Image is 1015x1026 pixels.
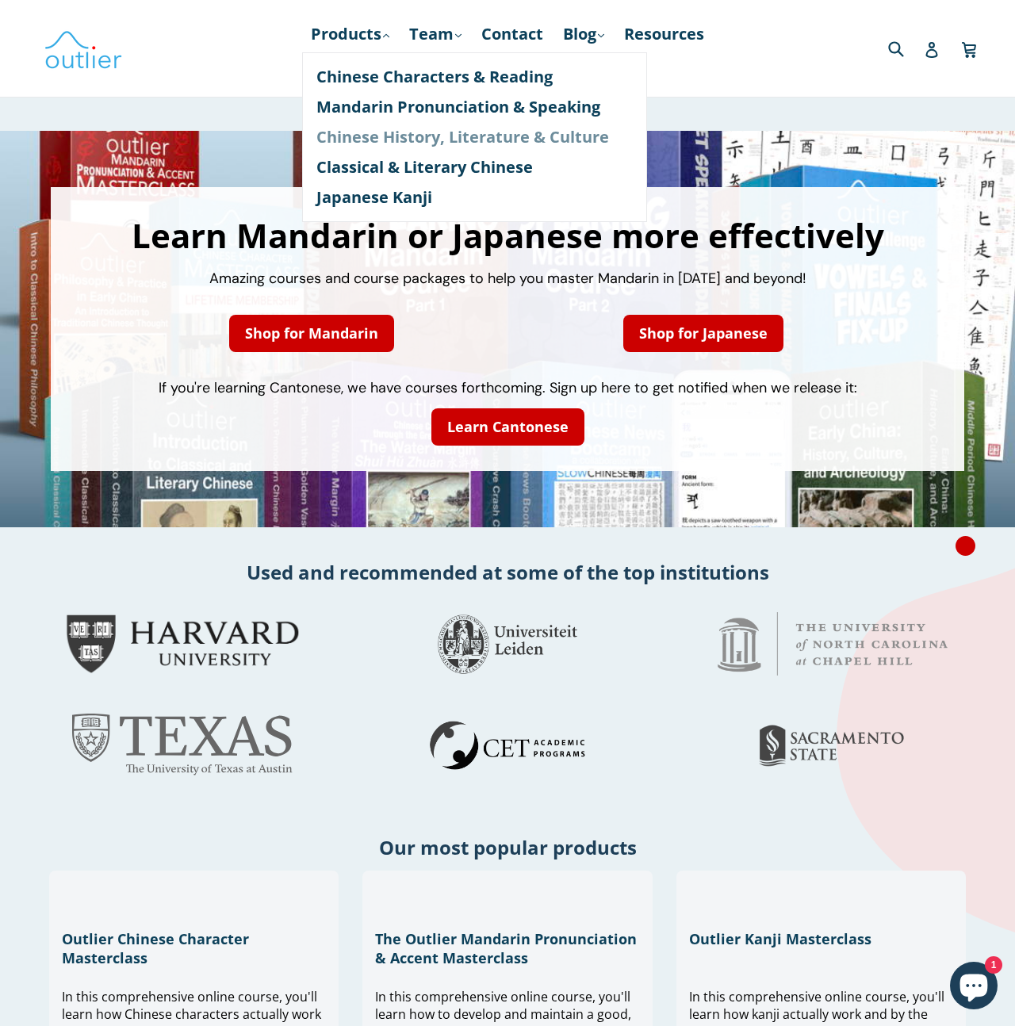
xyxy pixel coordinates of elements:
inbox-online-store-chat: Shopify online store chat [945,962,1002,1013]
a: Products [303,20,397,48]
a: Blog [555,20,612,48]
h3: Outlier Chinese Character Masterclass [62,929,326,967]
a: Contact [473,20,551,48]
input: Search [884,32,928,64]
a: Learn Cantonese [431,408,584,446]
h1: Learn Mandarin or Japanese more effectively [67,219,948,252]
span: Amazing courses and course packages to help you master Mandarin in [DATE] and beyond! [209,269,806,288]
a: Shop for Japanese [623,315,783,352]
h3: Outlier Kanji Masterclass [689,929,953,948]
a: Chinese History, Literature & Culture [316,122,633,152]
a: Resources [616,20,712,48]
h3: The Outlier Mandarin Pronunciation & Accent Masterclass [375,929,639,967]
a: Shop for Mandarin [229,315,394,352]
a: Team [401,20,469,48]
a: Chinese Characters & Reading [316,62,633,92]
span: If you're learning Cantonese, we have courses forthcoming. Sign up here to get notified when we r... [159,378,857,397]
img: Outlier Linguistics [44,25,123,71]
a: Course Login [450,48,566,77]
a: Japanese Kanji [316,182,633,212]
a: Mandarin Pronunciation & Speaking [316,92,633,122]
a: Classical & Literary Chinese [316,152,633,182]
